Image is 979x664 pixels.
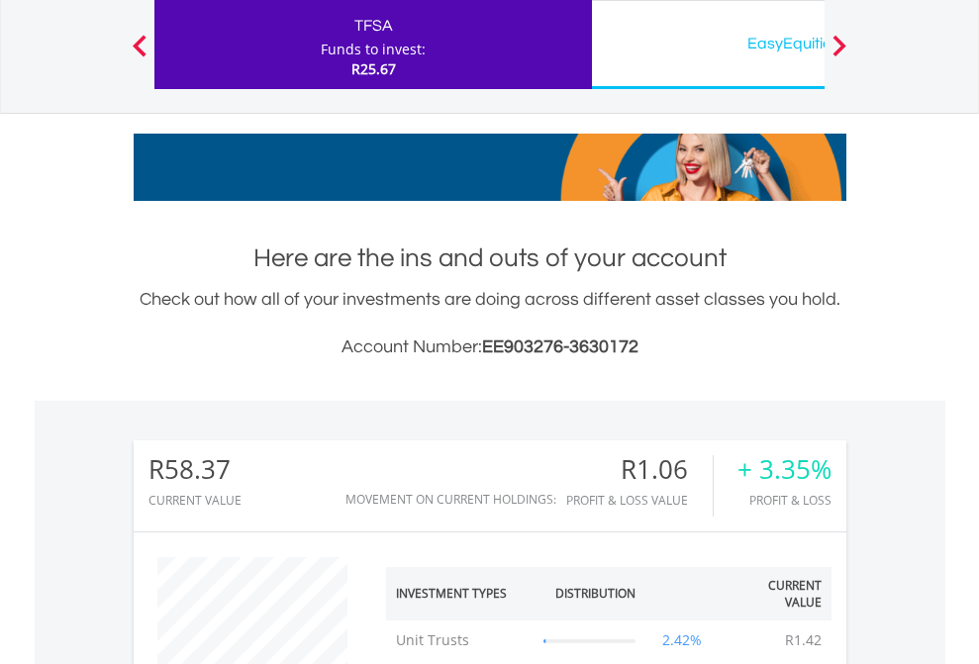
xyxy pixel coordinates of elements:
[566,494,713,507] div: Profit & Loss Value
[820,45,859,64] button: Next
[120,45,159,64] button: Previous
[148,455,242,484] div: R58.37
[134,286,846,361] div: Check out how all of your investments are doing across different asset classes you hold.
[386,567,535,620] th: Investment Types
[775,620,832,660] td: R1.42
[737,494,832,507] div: Profit & Loss
[482,337,638,356] span: EE903276-3630172
[720,567,832,620] th: Current Value
[737,455,832,484] div: + 3.35%
[555,585,636,602] div: Distribution
[345,493,556,506] div: Movement on Current Holdings:
[148,494,242,507] div: CURRENT VALUE
[166,12,580,40] div: TFSA
[566,455,713,484] div: R1.06
[134,240,846,276] h1: Here are the ins and outs of your account
[386,620,535,660] td: Unit Trusts
[134,333,846,361] h3: Account Number:
[321,40,426,59] div: Funds to invest:
[134,134,846,201] img: EasyMortage Promotion Banner
[351,59,396,78] span: R25.67
[645,620,720,660] td: 2.42%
